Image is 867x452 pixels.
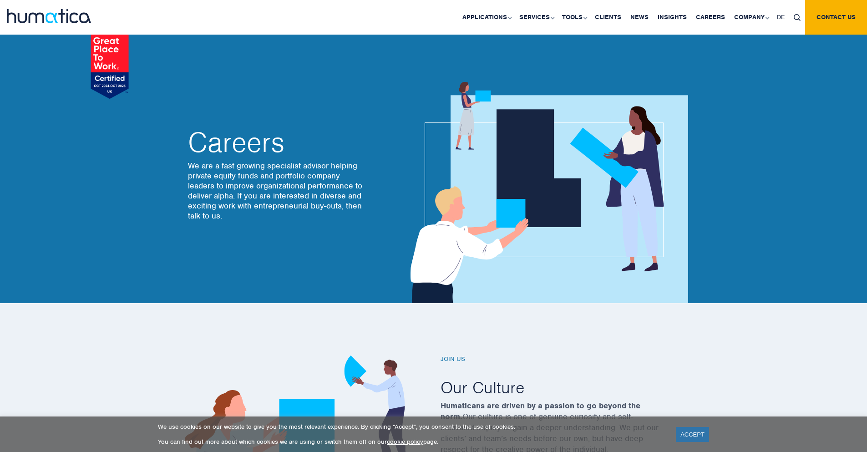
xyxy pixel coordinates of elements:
img: logo [7,9,91,23]
p: You can find out more about which cookies we are using or switch them off on our page. [158,438,664,446]
h2: Careers [188,129,365,156]
img: about_banner1 [402,82,688,303]
h2: Our Culture [441,377,686,398]
a: ACCEPT [676,427,709,442]
strong: Humaticans are driven by a passion to go beyond the norm. [441,401,640,422]
img: search_icon [794,14,801,21]
h6: Join us [441,356,686,363]
span: DE [777,13,785,21]
p: We are a fast growing specialist advisor helping private equity funds and portfolio company leade... [188,161,365,221]
p: We use cookies on our website to give you the most relevant experience. By clicking “Accept”, you... [158,423,664,431]
a: cookie policy [387,438,423,446]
